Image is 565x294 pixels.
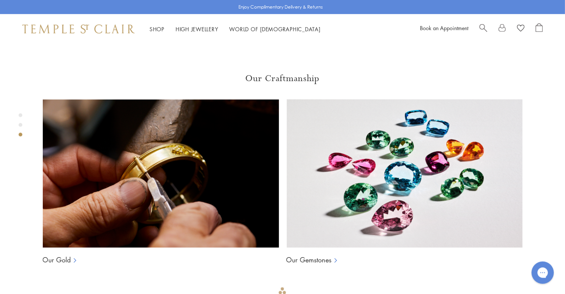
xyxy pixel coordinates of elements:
iframe: Gorgias live chat messenger [528,259,558,287]
a: Book an Appointment [420,24,468,32]
a: High JewelleryHigh Jewellery [176,25,218,33]
img: Temple St. Clair [22,25,135,33]
p: Enjoy Complimentary Delivery & Returns [238,3,323,11]
a: Search [479,23,487,35]
nav: Main navigation [150,25,321,34]
div: Product gallery navigation [19,112,22,143]
a: View Wishlist [517,23,524,35]
a: Our Gold [43,255,71,264]
a: ShopShop [150,25,164,33]
h3: Our Craftmanship [43,73,523,84]
a: Our Gemstones [286,255,332,264]
img: Ball Chains [286,99,523,248]
a: World of [DEMOGRAPHIC_DATA]World of [DEMOGRAPHIC_DATA] [229,25,321,33]
a: Open Shopping Bag [536,23,543,35]
img: Ball Chains [43,99,279,248]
